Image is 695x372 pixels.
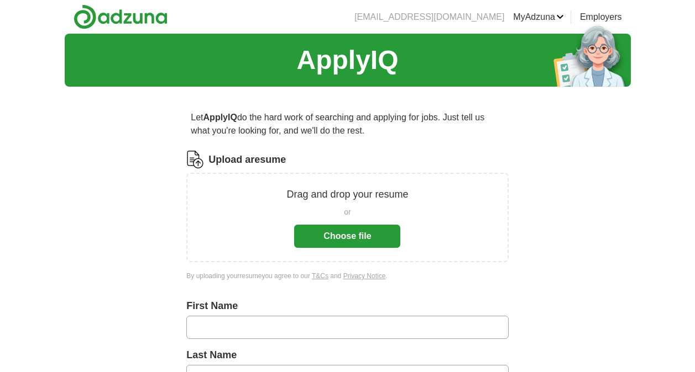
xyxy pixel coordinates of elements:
[186,271,508,281] div: By uploading your resume you agree to our and .
[74,4,168,29] img: Adzuna logo
[186,299,508,313] label: First Name
[312,272,328,280] a: T&Cs
[294,225,400,248] button: Choose file
[513,10,564,24] a: MyAdzuna
[286,187,408,202] p: Drag and drop your resume
[208,152,286,167] label: Upload a resume
[580,10,622,24] a: Employers
[186,107,508,142] p: Let do the hard work of searching and applying for jobs. Just tell us what you're looking for, an...
[186,151,204,168] img: CV Icon
[203,113,237,122] strong: ApplyIQ
[354,10,504,24] li: [EMAIL_ADDRESS][DOMAIN_NAME]
[296,40,398,80] h1: ApplyIQ
[186,348,508,363] label: Last Name
[343,272,386,280] a: Privacy Notice
[344,206,351,218] span: or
